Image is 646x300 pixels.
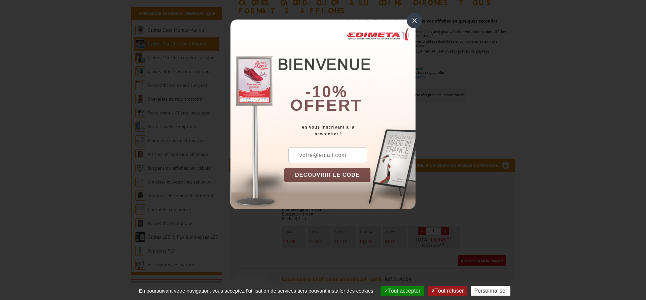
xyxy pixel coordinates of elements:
[290,96,362,114] font: offert
[284,168,370,182] button: DÉCOUVRIR LE CODE
[471,286,510,296] button: Personnaliser (fenêtre modale)
[284,124,416,137] div: en vous inscrivant à la newsletter !
[288,147,367,163] input: votre@email.com
[136,288,377,294] span: En poursuivant votre navigation, vous acceptez l'utilisation de services tiers pouvant installer ...
[381,286,424,296] button: Tout accepter
[305,83,348,101] b: -10%
[407,13,422,28] div: ×
[428,286,467,296] button: Tout refuser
